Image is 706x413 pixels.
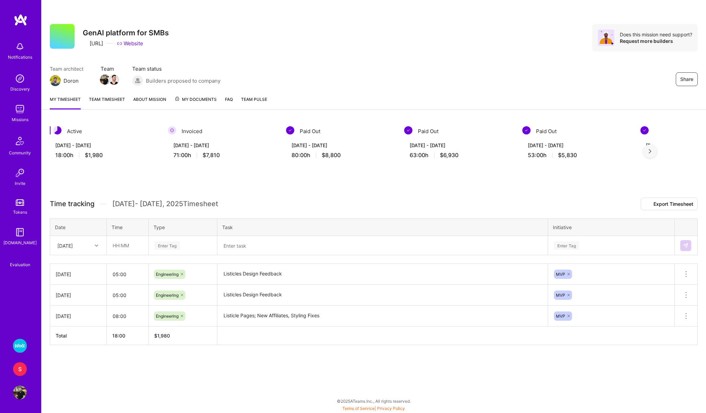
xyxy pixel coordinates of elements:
i: icon Mail [81,78,87,83]
div: [DATE] - [DATE] [292,142,390,149]
input: HH:MM [107,307,148,325]
img: tokens [16,199,24,206]
span: My Documents [174,96,217,103]
div: S [13,362,27,376]
a: Terms of Service [342,406,375,411]
span: Builders proposed to company [146,77,220,84]
span: Time tracking [50,200,94,208]
div: Discovery [10,85,30,93]
a: Privacy Policy [377,406,405,411]
img: Team Member Avatar [109,74,119,85]
span: MVP [556,293,565,298]
div: 53:00 h [528,152,627,159]
span: $7,810 [203,152,220,159]
div: Invite [15,180,25,187]
button: Export Timesheet [641,198,698,210]
a: Wolt - Fintech: Payments Expansion Team [11,339,29,353]
th: 18:00 [107,327,149,345]
input: HH:MM [107,236,148,255]
a: Team timesheet [89,96,125,109]
th: Type [149,219,217,236]
div: Invoiced [168,126,278,136]
span: [DATE] - [DATE] , 2025 Timesheet [112,200,218,208]
span: Engineering [156,293,179,298]
a: Team Member Avatar [110,74,118,85]
div: Enter Tag [155,240,180,251]
div: Notifications [8,54,32,61]
img: Avatar [598,29,614,46]
a: FAQ [225,96,233,109]
div: [DATE] [56,271,101,278]
div: Paid Out [522,126,632,136]
th: Total [50,327,107,345]
img: Community [12,133,28,149]
div: [DATE] - [DATE] [410,142,509,149]
i: icon Chevron [95,244,98,247]
span: Engineering [156,314,179,319]
a: Team Member Avatar [101,74,110,85]
div: Request more builders [620,38,692,44]
a: My timesheet [50,96,81,109]
span: MVP [556,272,565,277]
div: [DATE] [57,242,73,249]
div: 71:00 h [173,152,272,159]
div: Initiative [553,224,670,231]
div: [DATE] - [DATE] [173,142,272,149]
div: Enter Tag [554,240,579,251]
img: teamwork [13,102,27,116]
div: [URL] [83,40,103,47]
a: S [11,362,29,376]
div: [DATE] [56,312,101,320]
img: User Avatar [13,386,27,399]
div: Paid Out [286,126,396,136]
span: MVP [556,314,565,319]
th: Date [50,219,107,236]
span: Team Pulse [241,97,267,102]
textarea: Listicles Design Feedback [218,264,547,284]
a: Team Pulse [241,96,267,109]
div: Evaluation [10,261,30,268]
img: bell [13,40,27,54]
i: icon SelectionTeam [18,256,23,261]
input: HH:MM [107,265,148,283]
span: Team [101,65,118,72]
div: [DATE] - [DATE] [528,142,627,149]
img: Builders proposed to company [132,75,143,86]
span: $5,830 [558,152,577,159]
span: $8,800 [322,152,341,159]
img: Invite [13,166,27,180]
div: Time [112,224,144,231]
div: Does this mission need support? [620,31,692,38]
img: Paid Out [404,126,412,134]
div: [DOMAIN_NAME] [3,239,37,246]
img: logo [14,14,27,26]
span: $6,930 [440,152,458,159]
a: User Avatar [11,386,29,399]
img: Team Member Avatar [100,74,110,85]
img: Submit [683,243,688,248]
h3: GenAI platform for SMBs [83,28,169,37]
span: $ 1,980 [154,333,170,339]
i: icon CompanyGray [83,41,88,46]
span: Engineering [156,272,179,277]
a: My Documents [174,96,217,109]
img: Paid Out [640,126,649,134]
img: Paid Out [286,126,294,134]
img: Invoiced [168,126,176,134]
img: Wolt - Fintech: Payments Expansion Team [13,339,27,353]
span: Team status [132,65,220,72]
img: Active [53,126,61,134]
div: [DATE] - [DATE] [55,142,154,149]
a: About Mission [133,96,166,109]
div: 80:00 h [292,152,390,159]
span: $1,980 [85,152,103,159]
div: Paid Out [404,126,514,136]
div: Active [50,126,160,136]
th: Task [217,219,548,236]
span: Team architect [50,65,87,72]
a: Website [117,40,143,47]
div: Missions [12,116,29,123]
div: [DATE] [56,292,101,299]
button: Share [676,72,698,86]
input: HH:MM [107,286,148,304]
